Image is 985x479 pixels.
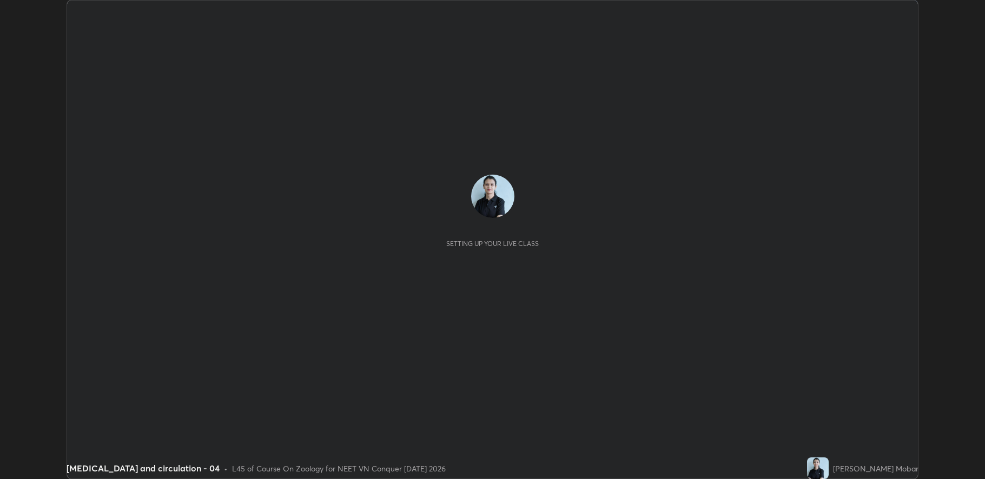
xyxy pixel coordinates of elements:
[807,457,829,479] img: f9e8998792e74df79d03c3560c669755.jpg
[67,462,220,475] div: [MEDICAL_DATA] and circulation - 04
[232,463,446,474] div: L45 of Course On Zoology for NEET VN Conquer [DATE] 2026
[446,239,539,248] div: Setting up your live class
[833,463,918,474] div: [PERSON_NAME] Mobar
[224,463,228,474] div: •
[471,175,514,218] img: f9e8998792e74df79d03c3560c669755.jpg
